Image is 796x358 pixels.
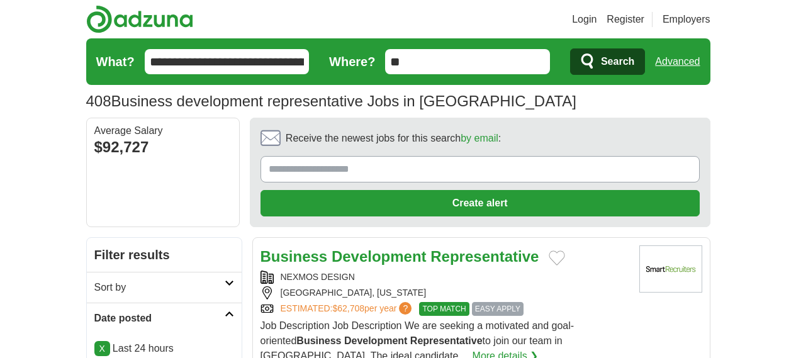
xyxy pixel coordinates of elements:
[572,12,597,27] a: Login
[94,126,232,136] div: Average Salary
[87,238,242,272] h2: Filter results
[96,52,135,71] label: What?
[430,248,539,265] strong: Representative
[86,92,576,109] h1: Business development representative Jobs in [GEOGRAPHIC_DATA]
[94,136,232,159] div: $92,727
[461,133,498,143] a: by email
[261,248,328,265] strong: Business
[410,335,483,346] strong: Representative
[261,286,629,299] div: [GEOGRAPHIC_DATA], [US_STATE]
[344,335,407,346] strong: Development
[86,90,111,113] span: 408
[94,311,225,326] h2: Date posted
[94,341,234,356] p: Last 24 hours
[399,302,412,315] span: ?
[286,131,501,146] span: Receive the newest jobs for this search :
[261,190,700,216] button: Create alert
[607,12,644,27] a: Register
[94,341,110,356] a: X
[261,271,629,284] div: NEXMOS DESIGN
[639,245,702,293] img: Company logo
[296,335,341,346] strong: Business
[86,5,193,33] img: Adzuna logo
[419,302,469,316] span: TOP MATCH
[329,52,375,71] label: Where?
[87,303,242,333] a: Date posted
[570,48,645,75] button: Search
[655,49,700,74] a: Advanced
[87,272,242,303] a: Sort by
[663,12,710,27] a: Employers
[332,303,364,313] span: $62,708
[332,248,427,265] strong: Development
[601,49,634,74] span: Search
[94,280,225,295] h2: Sort by
[281,302,415,316] a: ESTIMATED:$62,708per year?
[472,302,524,316] span: EASY APPLY
[261,248,539,265] a: Business Development Representative
[549,250,565,266] button: Add to favorite jobs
